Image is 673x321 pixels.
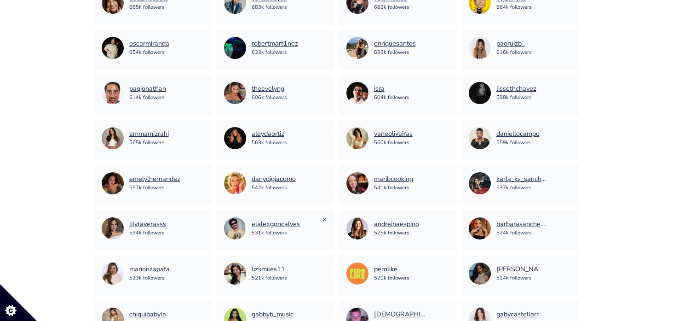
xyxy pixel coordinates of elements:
img: 42414584.jpg [102,127,124,149]
div: 565k followers [129,139,169,147]
div: 523k followers [129,274,170,282]
img: 15354526.jpg [346,127,368,149]
img: 30343723.jpg [346,37,368,59]
div: 525k followers [374,229,419,237]
a: perolike [374,264,409,274]
a: karla_ks_sanchez [496,174,548,184]
a: [DEMOGRAPHIC_DATA] [374,309,426,320]
a: paqjonathan [129,84,166,94]
div: 685k followers [129,4,168,12]
a: lizsmiles11 [252,264,287,274]
img: 37934125.jpg [469,217,491,239]
div: 557k followers [129,184,180,192]
img: 14671038.jpg [469,82,491,104]
a: paoruizb_ [496,39,531,49]
a: theevelyng [252,84,287,94]
a: daniellocampo [496,129,540,139]
img: 14133910.jpg [224,172,246,194]
img: 42805369.jpg [346,82,368,104]
div: gabbyb_music [252,309,293,320]
div: 531k followers [252,229,300,237]
a: × [322,214,327,224]
div: 542k followers [252,184,296,192]
div: 614k followers [129,94,166,102]
div: 682k followers [374,4,409,12]
div: 541k followers [374,184,413,192]
div: 534k followers [129,229,166,237]
a: lissethchavez [496,84,536,94]
a: enriquesantos [374,39,416,49]
div: 633k followers [374,49,416,57]
div: 604k followers [374,94,409,102]
a: gabycastellarr [496,309,539,320]
a: lilytaverasss [129,219,166,229]
img: 1323689.jpg [224,217,246,239]
div: 683k followers [252,4,288,12]
img: 18371543.jpg [346,217,368,239]
img: 47628446.jpg [102,37,124,59]
div: 524k followers [496,229,548,237]
img: 610799551.jpg [469,37,491,59]
div: 520k followers [374,274,409,282]
img: 7933791929.jpg [469,172,491,194]
div: 633k followers [252,49,298,57]
img: 28606254.jpg [224,127,246,149]
div: 664k followers [496,4,531,12]
img: 7156038.jpg [224,82,246,104]
div: 606k followers [252,94,287,102]
a: aleydaortiz [252,129,287,139]
a: chiquibabyla [129,309,166,320]
div: 560k followers [374,139,413,147]
img: 310994315.jpg [102,263,124,285]
a: danydigiacomo [252,174,296,184]
img: 743478815.jpg [102,82,124,104]
img: 409624011.jpg [469,127,491,149]
img: 1337664174.jpg [102,172,124,194]
div: 598k followers [496,94,536,102]
img: 21270265274.jpg [224,263,246,285]
a: isra [374,84,409,94]
a: andreinaespino [374,219,419,229]
a: robertmart1nez [252,39,298,49]
a: [PERSON_NAME] [496,264,548,274]
img: 45506177407.jpg [346,172,368,194]
a: elalexgoncalves [252,219,300,229]
a: barbarasanchezpr [496,219,548,229]
div: 514k followers [496,274,548,282]
a: emelylhernandez [129,174,180,184]
img: 226536524.jpg [224,37,246,59]
a: emmamizrahi [129,129,169,139]
a: oscarmiranda [129,39,169,49]
img: 3469553724.jpg [469,263,491,285]
a: marionzapata [129,264,170,274]
div: 654k followers [129,49,169,57]
div: 616k followers [496,49,531,57]
a: vaneoliveiras [374,129,413,139]
a: maribcooking [374,174,413,184]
